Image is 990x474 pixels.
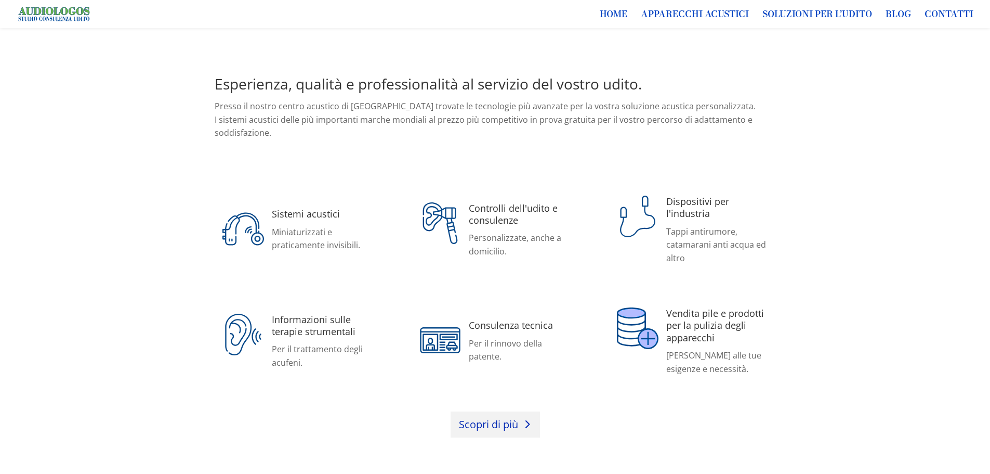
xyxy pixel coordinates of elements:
p: Tappi antirumore, catamarani anti acqua ed altro [666,225,768,265]
p: Per il rinnovo della patente. [469,337,570,364]
span: Presso il nostro centro acustico di [GEOGRAPHIC_DATA] trovate le tecnologie più avanzate per la v... [215,100,756,112]
p: Per il trattamento degli acufeni. [272,343,373,369]
span: Sistemi acustici [272,208,340,220]
span: Esperienza, qualità e professionalità al servizio del vostro udito. [215,74,642,94]
img: Audiologos Studio Consulenza Udito [18,6,90,21]
span: Consulenza tecnica [469,319,553,331]
a: Apparecchi acustici [641,10,749,28]
span: Vendita pile e prodotti per la pulizia degli apparecchi [666,307,764,344]
span: Informazioni sulle terapie strumentali [272,313,355,338]
span: Dispositivi per l'industria [666,195,729,220]
a: Blog [886,10,911,28]
a: Home [600,10,627,28]
a: Scopri di più [451,412,540,438]
a: Contatti [925,10,973,28]
a: Soluzioni per l’udito [762,10,872,28]
p: Miniaturizzati e praticamente invisibili. [272,226,373,252]
span: Controlli dell'udito e consulenze [469,202,558,226]
span: I sistemi acustici delle più importanti marche mondiali al prezzo più competitivo in prova gratui... [215,114,753,139]
p: [PERSON_NAME] alle tue esigenze e necessità. [666,349,768,376]
p: Personalizzate, anche a domicilio. [469,232,570,258]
